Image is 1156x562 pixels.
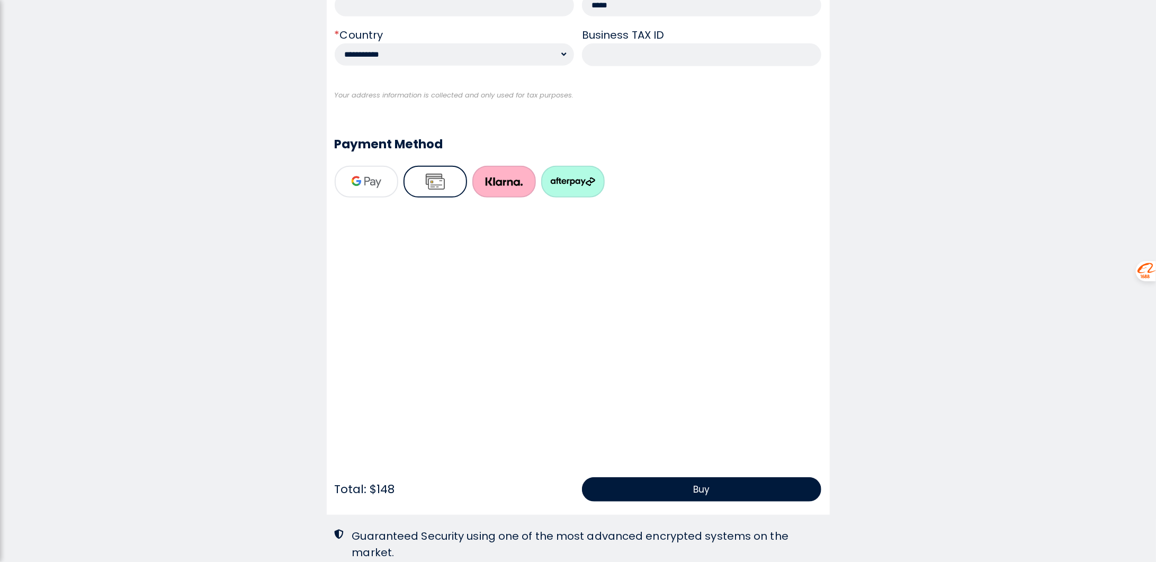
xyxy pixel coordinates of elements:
div: Business TAX ID [582,27,822,43]
div: Country [335,27,575,43]
p: Total: $148 [335,479,575,499]
h3: Payment Method [335,137,822,153]
div: Guaranteed Security using one of the most advanced encrypted systems on the market. [352,528,822,561]
iframe: Secure payment input frame [333,211,824,437]
span: Your address information is collected and only used for tax purposes. [335,90,574,100]
span: Buy [694,483,710,496]
button: Buy [582,477,822,502]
